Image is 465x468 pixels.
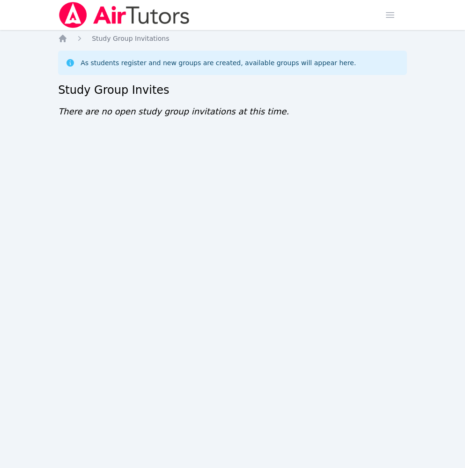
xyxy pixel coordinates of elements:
[58,2,191,28] img: Air Tutors
[58,34,407,43] nav: Breadcrumb
[58,83,407,98] h2: Study Group Invites
[92,35,169,42] span: Study Group Invitations
[92,34,169,43] a: Study Group Invitations
[58,106,289,116] span: There are no open study group invitations at this time.
[81,58,356,68] div: As students register and new groups are created, available groups will appear here.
